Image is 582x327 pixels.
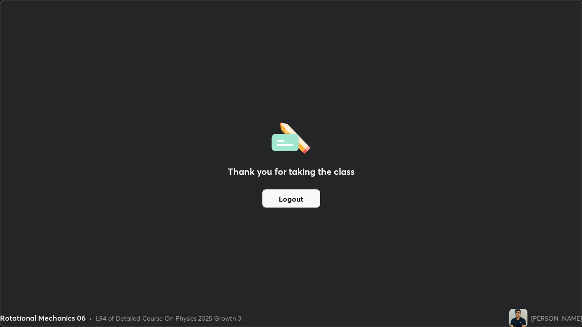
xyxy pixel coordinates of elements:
img: offlineFeedback.1438e8b3.svg [271,119,311,154]
div: L94 of Detailed Course On Physics 2025 Growth 3 [96,313,241,323]
h2: Thank you for taking the class [228,165,355,178]
div: [PERSON_NAME] [531,313,582,323]
img: 4d1cdec29fc44fb582a57a96c8f13205.jpg [509,309,527,327]
button: Logout [262,189,320,208]
div: • [89,313,92,323]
